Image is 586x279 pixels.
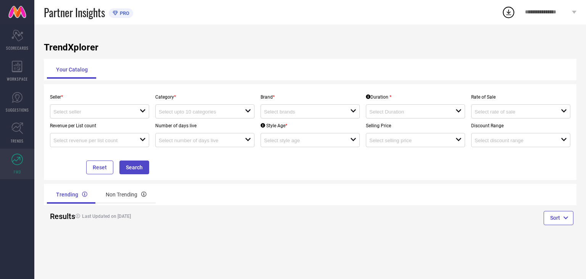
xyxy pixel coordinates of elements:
div: Style Age [261,123,287,128]
input: Select style age [264,138,341,143]
p: Revenue per List count [50,123,149,128]
button: Sort [544,211,573,225]
span: WORKSPACE [7,76,28,82]
p: Rate of Sale [471,94,570,100]
span: Partner Insights [44,5,105,20]
input: Select seller [53,109,131,115]
input: Select discount range [475,138,552,143]
input: Select revenue per list count [53,138,131,143]
input: Select brands [264,109,341,115]
button: Search [119,161,149,174]
span: FWD [14,169,21,175]
input: Select upto 10 categories [159,109,236,115]
h1: TrendXplorer [44,42,576,53]
p: Selling Price [366,123,465,128]
span: SUGGESTIONS [6,107,29,113]
div: Trending [47,185,97,204]
div: Your Catalog [47,60,97,79]
span: TRENDS [11,138,24,144]
input: Select selling price [369,138,447,143]
p: Discount Range [471,123,570,128]
div: Open download list [502,5,515,19]
span: SCORECARDS [6,45,29,51]
p: Seller [50,94,149,100]
span: PRO [118,10,129,16]
p: Number of days live [155,123,254,128]
p: Category [155,94,254,100]
h2: Results [50,212,66,221]
input: Select rate of sale [475,109,552,115]
input: Select number of days live [159,138,236,143]
div: Duration [366,94,391,100]
div: Non Trending [97,185,156,204]
button: Reset [86,161,113,174]
h4: Last Updated on [DATE] [72,214,282,219]
input: Select Duration [369,109,447,115]
p: Brand [261,94,360,100]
